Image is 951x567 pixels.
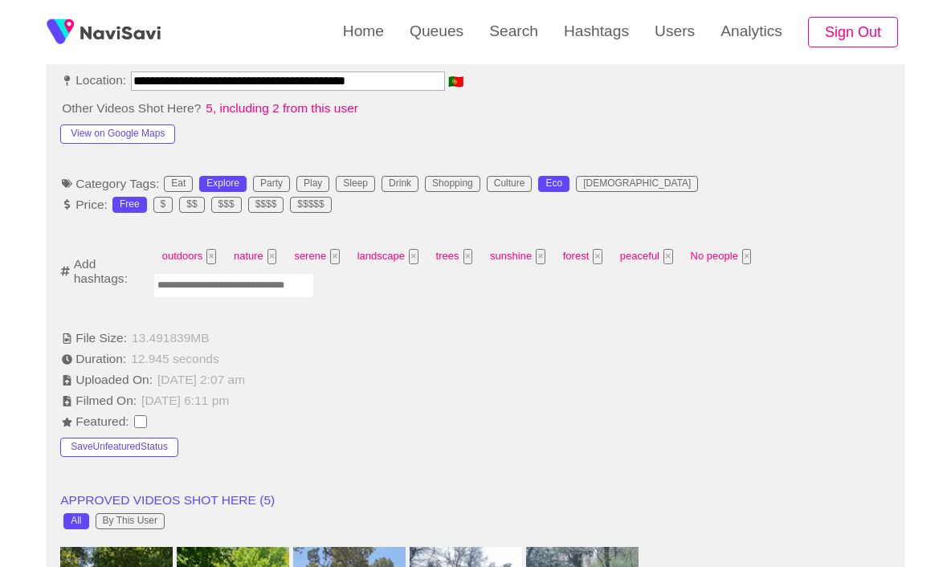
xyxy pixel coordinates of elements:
div: All [71,516,81,527]
div: By This User [103,516,157,527]
button: Sign Out [808,17,898,48]
div: $ [161,199,166,210]
div: Explore [206,178,239,190]
span: sunshine [485,244,550,269]
button: View on Google Maps [60,124,175,144]
span: 13.491839 MB [130,331,211,345]
div: Eat [171,178,186,190]
span: Location: [60,73,128,88]
button: Tag at index 7 with value 2301 focussed. Press backspace to remove [663,249,673,264]
li: APPROVED VIDEOS SHOT HERE ( 5 ) [60,491,891,510]
div: Eco [545,178,562,190]
span: forest [558,244,607,269]
button: Tag at index 8 with value No people focussed. Press backspace to remove [742,249,752,264]
div: Party [260,178,283,190]
button: SaveUnfeaturedStatus [60,438,178,457]
span: Featured: [60,414,130,429]
span: File Size: [60,331,129,345]
div: [DEMOGRAPHIC_DATA] [583,178,691,190]
span: serene [289,244,344,269]
span: Filmed On: [60,394,138,408]
button: Tag at index 4 with value 2318 focussed. Press backspace to remove [463,249,473,264]
div: Play [304,178,322,190]
span: nature [229,244,281,269]
span: Add hashtags: [72,257,152,286]
button: Tag at index 6 with value 3030 focussed. Press backspace to remove [593,249,602,264]
div: Culture [494,178,525,190]
div: $$$$$ [297,199,324,210]
div: $$$$ [255,199,277,210]
span: outdoors [157,244,221,269]
a: View on Google Maps [60,125,175,139]
span: 🇵🇹 [447,75,465,88]
span: peaceful [615,244,678,269]
div: Free [120,199,140,210]
span: trees [431,244,478,269]
div: Sleep [343,178,368,190]
span: Uploaded On: [60,373,154,387]
button: Tag at index 0 with value 2341 focussed. Press backspace to remove [206,249,216,264]
img: fireSpot [40,12,80,52]
span: [DATE] 6:11 pm [140,394,231,408]
span: Price: [60,198,109,212]
img: fireSpot [80,24,161,40]
span: landscape [353,244,423,269]
span: [DATE] 2:07 am [156,373,247,387]
button: Tag at index 1 with value 584 focussed. Press backspace to remove [267,249,277,264]
button: Tag at index 5 with value 2431 focussed. Press backspace to remove [536,249,545,264]
input: Enter tag here and press return [153,273,314,298]
button: Tag at index 2 with value 2289 focussed. Press backspace to remove [330,249,340,264]
span: 5, including 2 from this user [204,101,360,116]
div: $$ [186,199,197,210]
div: $$$ [218,199,235,210]
button: Tag at index 3 with value 2603 focussed. Press backspace to remove [409,249,418,264]
span: Other Videos Shot Here? [60,101,202,116]
div: Drink [389,178,411,190]
span: Duration: [60,352,128,366]
span: 12.945 seconds [129,352,221,366]
div: Shopping [432,178,473,190]
span: No people [686,244,757,269]
span: Category Tags: [60,177,161,191]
